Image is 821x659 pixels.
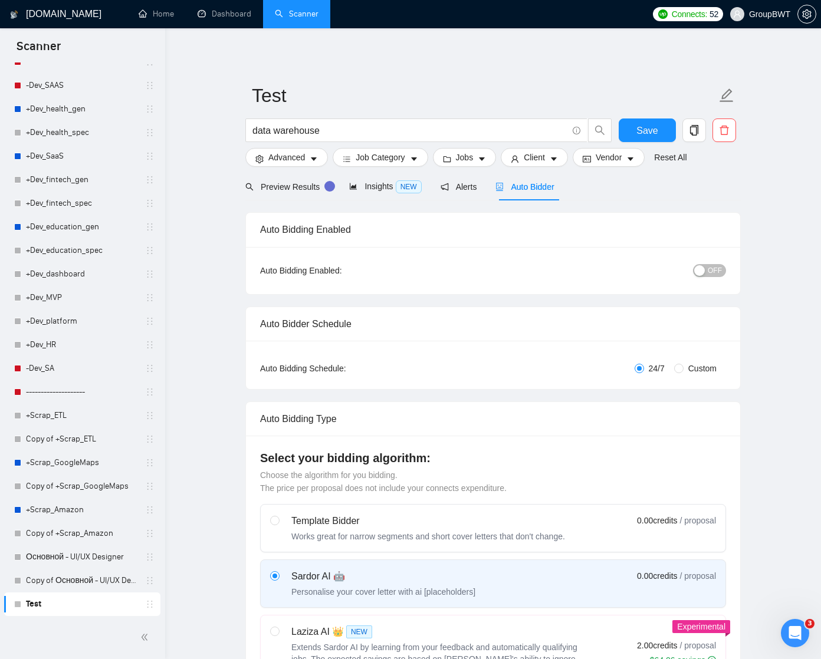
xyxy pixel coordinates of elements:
span: holder [145,552,155,562]
a: Reset All [654,151,687,164]
div: Personalise your cover letter with ai [placeholders] [291,586,475,598]
button: userClientcaret-down [501,148,568,167]
a: Copy of +Scrap_GoogleMaps [26,475,138,498]
span: holder [145,387,155,397]
span: folder [443,154,451,163]
div: Sardor AI 🤖 [291,569,475,584]
span: 24/7 [644,362,669,375]
a: +Dev_MVP [26,286,138,309]
span: caret-down [626,154,635,163]
div: Laziza AI [291,625,586,639]
a: dashboardDashboard [198,9,251,19]
button: idcardVendorcaret-down [573,148,645,167]
button: search [588,118,612,142]
a: +Dev_education_spec [26,239,138,262]
span: holder [145,81,155,90]
a: +Scrap_ETL [26,404,138,427]
a: -------------------- [26,380,138,404]
span: caret-down [310,154,318,163]
span: notification [441,183,449,191]
span: holder [145,505,155,515]
a: searchScanner [275,9,318,19]
a: -Dev_SAAS [26,74,138,97]
span: Job Category [356,151,405,164]
span: holder [145,458,155,467]
span: Auto Bidder [495,182,554,192]
a: +Dev_health_spec [26,121,138,144]
span: holder [145,246,155,255]
a: +Scrap_Amazon [26,498,138,522]
div: Template Bidder [291,514,565,528]
span: setting [255,154,264,163]
a: setting [797,9,816,19]
div: Auto Bidding Type [260,402,726,436]
div: Auto Bidding Schedule: [260,362,415,375]
a: +Scrap_GoogleMaps [26,451,138,475]
span: copy [683,125,705,136]
input: Search Freelance Jobs... [252,123,567,138]
a: +Dev_fintech_gen [26,168,138,192]
button: delete [712,118,736,142]
span: holder [145,104,155,114]
span: 0.00 credits [637,514,677,527]
span: holder [145,599,155,609]
span: holder [145,364,155,373]
span: double-left [140,631,152,643]
a: Copy of Основной - UI/UX Designer [26,569,138,592]
span: Save [636,123,658,138]
span: holder [145,293,155,302]
span: Experimental [677,622,725,631]
img: logo [10,5,18,24]
a: +Dev_SaaS [26,144,138,168]
span: user [733,10,741,18]
span: holder [145,576,155,585]
span: 3 [805,619,815,628]
a: homeHome [139,9,174,19]
span: NEW [396,180,422,193]
span: / proposal [680,640,716,651]
span: area-chart [349,182,357,190]
a: Copy of +Scrap_Amazon [26,522,138,545]
span: NEW [346,625,372,638]
span: OFF [708,264,722,277]
span: setting [798,9,816,19]
span: idcard [583,154,591,163]
span: holder [145,482,155,491]
span: Preview Results [245,182,330,192]
a: +Dev_health_gen [26,97,138,121]
span: holder [145,317,155,326]
span: caret-down [478,154,486,163]
span: 👑 [332,625,344,639]
span: user [511,154,519,163]
span: / proposal [680,570,716,582]
a: +Dev_fintech_spec [26,192,138,215]
span: Jobs [456,151,474,164]
a: +Dev_platform [26,309,138,333]
h4: Select your bidding algorithm: [260,450,726,466]
span: / proposal [680,515,716,526]
span: holder [145,269,155,279]
img: upwork-logo.png [658,9,668,19]
span: Alerts [441,182,477,192]
span: delete [713,125,735,136]
a: Test [26,592,138,616]
span: Vendor [596,151,622,164]
span: Insights [349,182,421,191]
span: Connects: [672,8,707,21]
span: robot [495,183,504,191]
span: holder [145,151,155,161]
div: Works great for narrow segments and short cover letters that don't change. [291,531,565,542]
a: +Dev_dashboard [26,262,138,286]
a: +Dev_HR [26,333,138,357]
span: holder [145,199,155,208]
span: Choose the algorithm for you bidding. The price per proposal does not include your connects expen... [260,470,507,493]
span: holder [145,434,155,444]
div: Tooltip anchor [324,181,335,192]
a: Основной - UI/UX Designer [26,545,138,569]
span: 52 [710,8,718,21]
span: Client [524,151,545,164]
button: folderJobscaret-down [433,148,497,167]
span: holder [145,175,155,184]
span: holder [145,340,155,350]
span: holder [145,222,155,232]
